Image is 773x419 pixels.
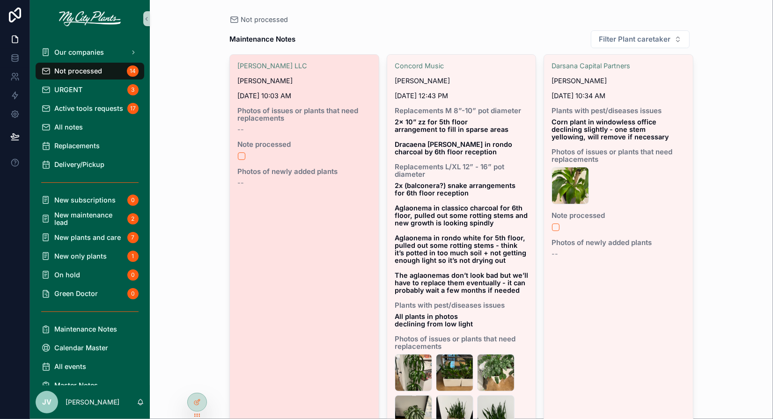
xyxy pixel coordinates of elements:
span: Our companies [54,49,104,56]
span: Plants with pest/diseases issues [395,302,529,309]
span: Active tools requests [54,105,123,112]
span: -- [237,126,244,133]
a: New subscriptions0 [36,192,144,209]
div: scrollable content [30,37,150,385]
a: Master Notes [36,377,144,394]
a: Not processed14 [36,63,144,79]
span: Maintenance Notes [54,325,117,333]
strong: All plants in photos declining from low light [395,312,473,328]
strong: 2x (balconera?) snake arrangements for 6th floor reception Aglaonema in classico charcoal for 6th... [395,181,530,294]
a: Maintenance Notes [36,321,144,338]
span: All events [54,363,86,370]
span: URGENT [54,86,82,94]
span: On hold [54,271,80,279]
p: [PERSON_NAME] [66,397,119,407]
span: New only plants [54,253,107,260]
a: URGENT3 [36,81,144,98]
span: -- [237,179,244,187]
a: On hold0 [36,267,144,283]
div: 2 [127,213,139,224]
a: New only plants1 [36,248,144,265]
a: Replacements [36,137,144,154]
span: New maintenance lead [54,211,124,226]
span: [PERSON_NAME] [552,77,607,85]
a: Darsana Capital Partners [552,62,630,70]
span: [PERSON_NAME] [395,77,450,85]
div: 7 [127,232,139,243]
span: Not processed [241,15,288,24]
span: Green Doctor [54,290,98,297]
a: Our companies [36,44,144,61]
span: Photos of issues or plants that need replacements [395,335,529,350]
a: Concord Music [395,62,444,70]
span: JV [42,397,52,408]
div: 0 [127,269,139,281]
span: Plants with pest/diseases issues [552,107,685,115]
span: [DATE] 10:03 AM [237,92,371,100]
a: [PERSON_NAME] LLC [237,62,307,70]
span: Note processed [237,141,371,148]
a: Green Doctor0 [36,285,144,302]
a: New maintenance lead2 [36,210,144,227]
span: Delivery/Pickup [54,161,104,168]
span: [PERSON_NAME] [237,77,293,85]
span: Replacements [54,142,100,150]
span: Photos of issues or plants that need replacements [237,107,371,122]
div: 0 [127,288,139,299]
span: Note processed [552,212,685,219]
span: Calendar Master [54,344,108,352]
a: All events [36,358,144,375]
a: All notes [36,119,144,136]
span: Filter Plant caretaker [599,35,670,44]
span: Photos of issues or plants that need replacements [552,148,685,163]
a: Calendar Master [36,340,144,356]
div: 1 [127,251,139,262]
div: 14 [127,65,139,77]
span: Not processed [54,67,102,75]
a: Active tools requests17 [36,100,144,117]
span: New subscriptions [54,196,116,204]
span: Photos of newly added plants [552,239,685,246]
a: Not processed [229,15,288,24]
span: -- [552,250,558,258]
a: Delivery/Pickup [36,156,144,173]
span: New plants and care [54,234,121,241]
button: Select Button [591,30,690,48]
span: Photos of newly added plants [237,168,371,175]
div: 0 [127,195,139,206]
a: New plants and care7 [36,229,144,246]
img: App logo [59,11,121,26]
span: All notes [54,123,83,131]
span: Replacements L/XL 12” - 16” pot diameter [395,163,529,178]
span: [DATE] 10:34 AM [552,92,685,100]
div: 3 [127,84,139,95]
h1: Maintenance Notes [229,33,295,46]
span: Replacements M 8”-10” pot diameter [395,107,529,115]
strong: Corn plant in windowless office declining slightly - one stem yellowing, will remove if necessary [552,118,669,141]
span: [DATE] 12:43 PM [395,92,529,100]
span: Master Notes [54,382,98,389]
div: 17 [127,103,139,114]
